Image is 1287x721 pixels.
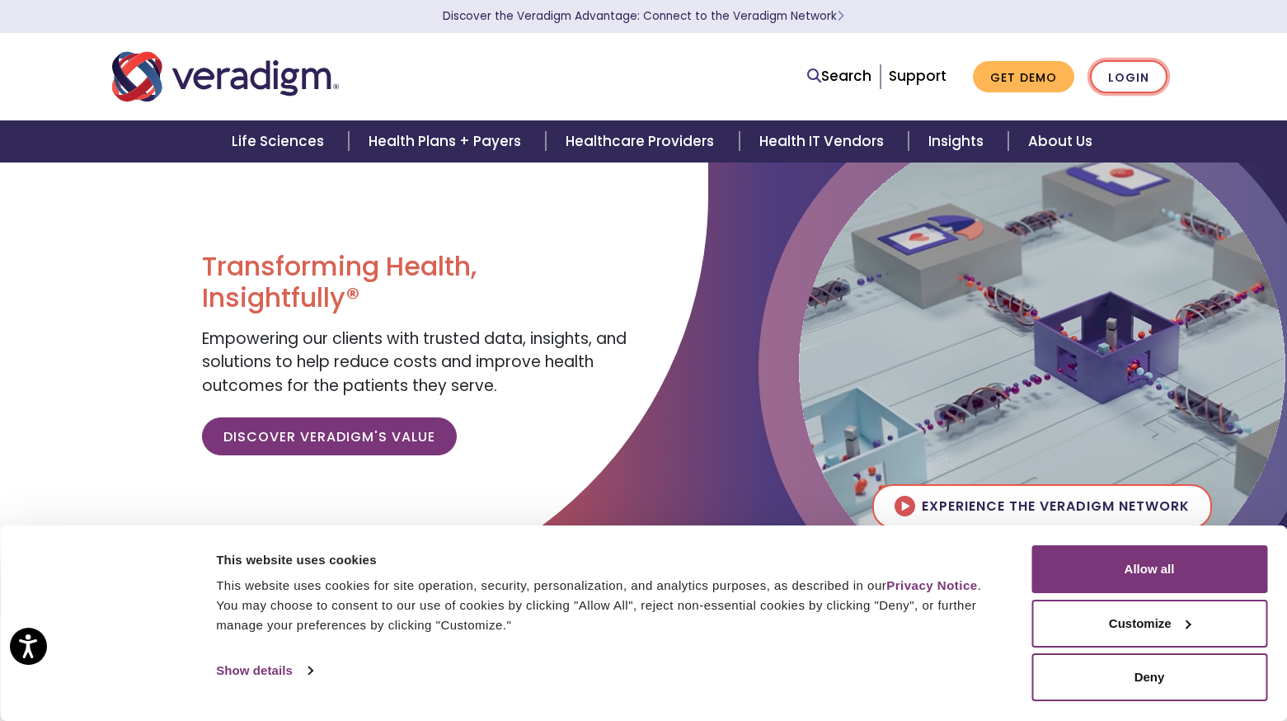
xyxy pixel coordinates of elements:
img: Veradigm logo [112,49,339,104]
a: Life Sciences [212,120,349,163]
a: Insights [909,120,1008,163]
a: Health Plans + Payers [349,120,546,163]
a: Support [889,66,946,86]
a: Get Demo [973,61,1074,93]
a: About Us [1008,120,1112,163]
span: Empowering our clients with trusted data, insights, and solutions to help reduce costs and improv... [202,328,627,397]
iframe: Drift Chat Widget [970,619,1267,701]
button: Allow all [1031,545,1267,593]
a: Discover Veradigm's Value [202,417,457,455]
div: This website uses cookies [216,550,994,570]
button: Customize [1031,600,1267,648]
a: Healthcare Providers [546,120,739,163]
a: Login [1090,60,1167,94]
h1: Transforming Health, Insightfully® [202,251,631,314]
a: Discover the Veradigm Advantage: Connect to the Veradigm NetworkLearn More [443,8,844,24]
div: This website uses cookies for site operation, security, personalization, and analytics purposes, ... [216,576,994,635]
span: Learn More [837,8,844,24]
a: Show details [216,658,312,683]
a: Privacy Notice [886,578,977,592]
a: Search [807,65,871,87]
a: Health IT Vendors [740,120,909,163]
